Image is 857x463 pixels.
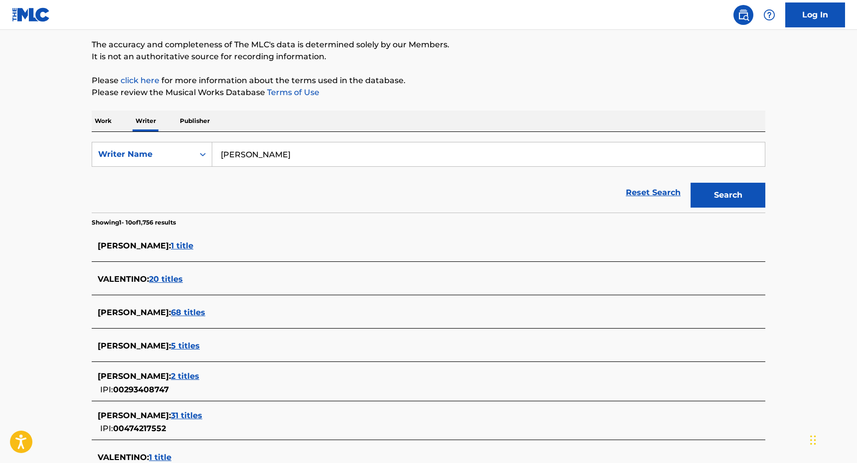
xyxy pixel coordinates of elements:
[171,371,199,381] span: 2 titles
[171,341,200,350] span: 5 titles
[100,424,113,433] span: IPI:
[733,5,753,25] a: Public Search
[92,142,765,213] form: Search Form
[691,183,765,208] button: Search
[810,425,816,455] div: Drag
[98,411,171,420] span: [PERSON_NAME] :
[12,7,50,22] img: MLC Logo
[737,9,749,21] img: search
[807,415,857,463] iframe: Chat Widget
[100,385,113,394] span: IPI:
[121,76,159,85] a: click here
[763,9,775,21] img: help
[759,5,779,25] div: Help
[785,2,845,27] a: Log In
[177,111,213,131] p: Publisher
[98,371,171,381] span: [PERSON_NAME] :
[98,274,149,284] span: VALENTINO :
[92,111,115,131] p: Work
[113,385,169,394] span: 00293408747
[92,51,765,63] p: It is not an authoritative source for recording information.
[149,274,183,284] span: 20 titles
[98,148,188,160] div: Writer Name
[113,424,166,433] span: 00474217552
[98,308,171,317] span: [PERSON_NAME] :
[265,88,319,97] a: Terms of Use
[92,87,765,99] p: Please review the Musical Works Database
[98,241,171,250] span: [PERSON_NAME] :
[171,241,193,250] span: 1 title
[133,111,159,131] p: Writer
[621,182,686,204] a: Reset Search
[149,453,171,462] span: 1 title
[92,218,176,227] p: Showing 1 - 10 of 1,756 results
[92,39,765,51] p: The accuracy and completeness of The MLC's data is determined solely by our Members.
[98,453,149,462] span: VALENTINO :
[171,308,205,317] span: 68 titles
[98,341,171,350] span: [PERSON_NAME] :
[92,75,765,87] p: Please for more information about the terms used in the database.
[171,411,202,420] span: 31 titles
